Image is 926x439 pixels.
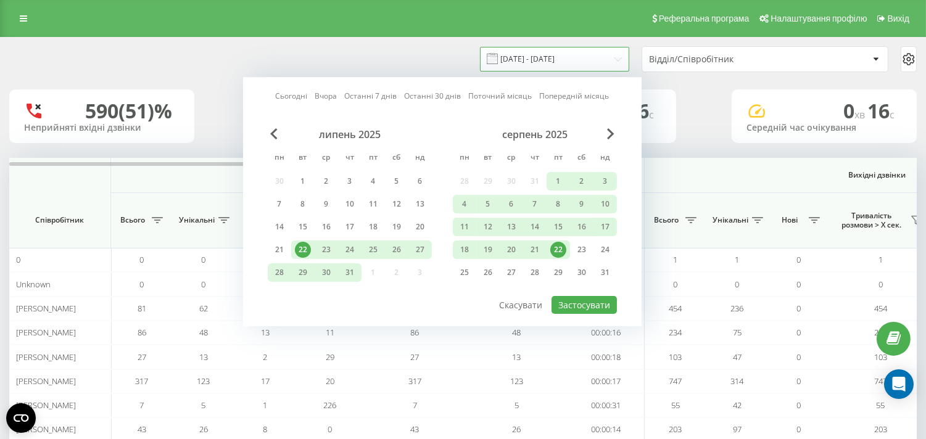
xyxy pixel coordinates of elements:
span: 7 [413,400,417,411]
div: пн 18 серп 2025 р. [453,240,476,259]
abbr: вівторок [294,149,312,168]
abbr: неділя [596,149,614,168]
div: вт 5 серп 2025 р. [476,195,500,213]
div: ср 30 лип 2025 р. [315,263,338,282]
div: вт 1 лип 2025 р. [291,172,315,191]
div: чт 14 серп 2025 р. [523,218,547,236]
span: 314 [731,375,744,387]
span: 454 [874,303,887,314]
div: 7 [271,196,287,212]
span: 26 [199,424,208,435]
span: Співробітник [20,215,100,225]
div: 12 [389,196,405,212]
span: 0 [674,279,678,290]
div: 4 [457,196,473,212]
span: 81 [138,303,146,314]
div: 21 [527,242,543,258]
span: 7 [140,400,144,411]
div: пн 28 лип 2025 р. [268,263,291,282]
div: 1 [550,173,566,189]
abbr: четвер [341,149,359,168]
div: 31 [597,265,613,281]
span: Unknown [16,279,51,290]
div: чт 24 лип 2025 р. [338,240,362,259]
div: 19 [480,242,496,258]
span: [PERSON_NAME] [16,351,76,363]
span: хв [854,108,867,121]
span: 0 [140,254,144,265]
div: 8 [295,196,311,212]
span: 0 [797,424,801,435]
span: 226 [324,400,337,411]
span: Всього [651,215,682,225]
div: 14 [271,219,287,235]
span: Нові [774,215,805,225]
span: Унікальні [179,215,215,225]
span: 48 [513,327,521,338]
div: 590 (51)% [85,99,172,123]
td: 00:00:16 [568,321,645,345]
span: 317 [136,375,149,387]
span: 47 [733,351,742,363]
div: 22 [295,242,311,258]
abbr: п’ятниця [364,149,382,168]
div: пн 4 серп 2025 р. [453,195,476,213]
td: 00:00:17 [568,369,645,393]
div: вт 19 серп 2025 р. [476,240,500,259]
span: 27 [411,351,420,363]
span: Унікальні [713,215,748,225]
span: 43 [138,424,146,435]
span: 0 [202,254,206,265]
span: 747 [669,375,682,387]
div: пт 8 серп 2025 р. [547,195,570,213]
abbr: вівторок [479,149,497,168]
div: 30 [574,265,590,281]
div: 2 [574,173,590,189]
abbr: понеділок [270,149,289,168]
div: 17 [342,219,358,235]
span: 317 [408,375,421,387]
div: нд 24 серп 2025 р. [593,240,617,259]
span: 27 [138,351,146,363]
span: 203 [874,424,887,435]
div: 3 [597,173,613,189]
div: 18 [365,219,381,235]
abbr: неділя [411,149,429,168]
div: пн 25 серп 2025 р. [453,263,476,282]
div: 15 [550,219,566,235]
div: 30 [318,265,334,281]
div: 20 [412,219,428,235]
div: 9 [318,196,334,212]
div: Середній час очікування [746,123,902,133]
span: c [890,108,895,121]
div: чт 7 серп 2025 р. [523,195,547,213]
div: сб 12 лип 2025 р. [385,195,408,213]
div: 5 [480,196,496,212]
span: 0 [843,97,867,124]
div: нд 31 серп 2025 р. [593,263,617,282]
div: чт 17 лип 2025 р. [338,218,362,236]
div: 15 [295,219,311,235]
span: [PERSON_NAME] [16,400,76,411]
span: 123 [197,375,210,387]
div: нд 13 лип 2025 р. [408,195,432,213]
span: [PERSON_NAME] [16,327,76,338]
span: 86 [411,327,420,338]
span: 0 [797,254,801,265]
abbr: середа [502,149,521,168]
abbr: п’ятниця [549,149,568,168]
span: 0 [16,254,20,265]
div: пн 7 лип 2025 р. [268,195,291,213]
span: [PERSON_NAME] [16,424,76,435]
div: пн 21 лип 2025 р. [268,240,291,259]
span: 123 [510,375,523,387]
span: 0 [735,279,740,290]
div: сб 9 серп 2025 р. [570,195,593,213]
div: нд 27 лип 2025 р. [408,240,432,259]
span: 62 [199,303,208,314]
div: 7 [527,196,543,212]
span: 1 [878,254,883,265]
span: 103 [874,351,887,363]
div: ср 9 лип 2025 р. [315,195,338,213]
span: 86 [138,327,146,338]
